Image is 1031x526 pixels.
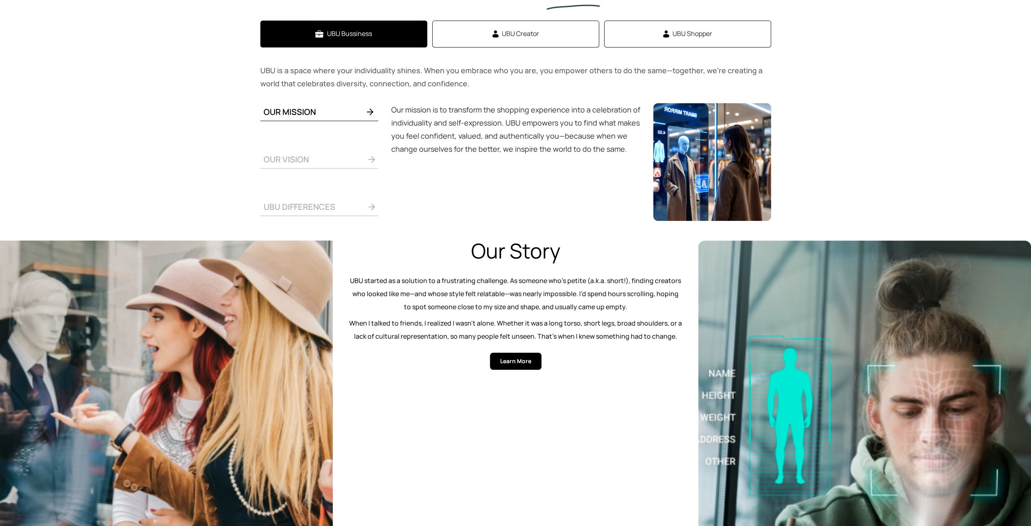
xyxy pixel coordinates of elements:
img: svg%3e [315,30,324,38]
span: Our Story [471,241,560,261]
img: StraightArrows [367,202,375,212]
p: When I talked to friends, I realized I wasn’t alone. Whether it was a long torso, short legs, bro... [349,317,682,343]
span: UBU Bussiness [327,29,372,39]
span: UBU is a space where your individuality shines. When you embrace who you are, you empower others ... [260,65,763,88]
img: StraightArrows [367,154,375,164]
img: StraightArrows [365,107,375,117]
button: UBU Bussiness [260,20,427,47]
p: Our mission is to transform the shopping experience into a celebration of individuality and self-... [391,103,640,221]
span: OUR MISSION [264,106,316,117]
button: UBU Creator [432,20,599,47]
p: UBU started as a solution to a frustrating challenge. As someone who’s petite (a.k.a. short!), fi... [349,274,682,313]
span: Learn More [500,357,531,366]
span: OUR VISION [264,154,309,165]
img: AiImage [653,103,771,221]
img: svg%3e [492,30,499,38]
img: svg%3e [663,30,669,38]
span: UBU DIFFERENCES [264,201,335,212]
span: UBU Creator [502,29,539,39]
button: UBU Shopper [604,20,771,47]
button: Learn More [490,353,541,370]
img: img-under [546,4,600,10]
span: UBU Shopper [672,29,712,39]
